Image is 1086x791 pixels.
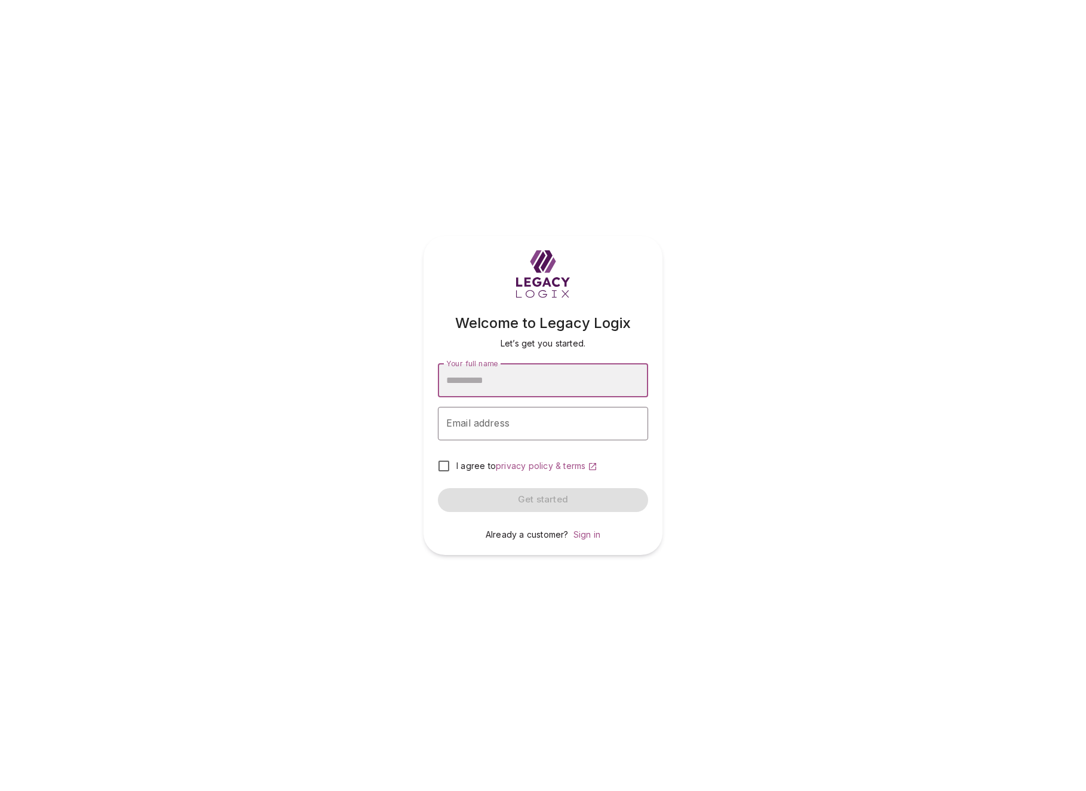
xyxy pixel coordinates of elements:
[496,461,597,471] a: privacy policy & terms
[496,461,585,471] span: privacy policy & terms
[486,529,569,539] span: Already a customer?
[455,314,631,332] span: Welcome to Legacy Logix
[456,461,496,471] span: I agree to
[446,358,498,367] span: Your full name
[573,529,600,539] a: Sign in
[501,338,585,348] span: Let’s get you started.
